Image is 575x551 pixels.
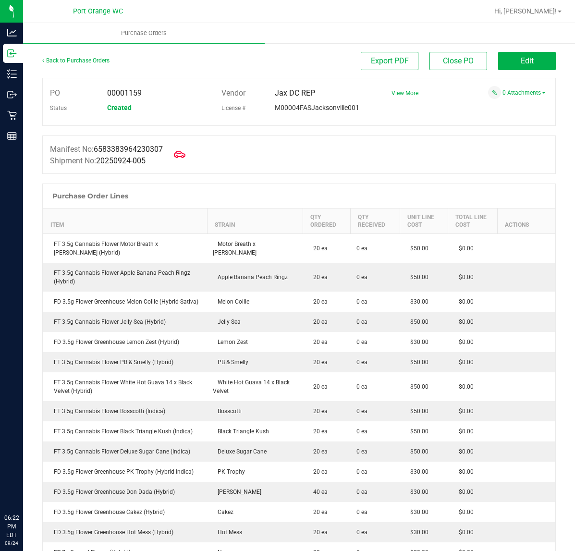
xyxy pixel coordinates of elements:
span: Cakez [213,509,233,515]
span: 20 ea [308,318,328,325]
span: 0 ea [356,528,367,537]
div: FD 3.5g Flower Greenhouse PK Trophy (Hybrid-Indica) [49,467,202,476]
p: 09/24 [4,539,19,547]
span: 20250924-005 [96,156,146,165]
span: $0.00 [454,448,474,455]
span: 00001159 [107,88,142,98]
span: Close PO [443,56,474,65]
span: 0 ea [356,447,367,456]
span: $0.00 [454,298,474,305]
span: $50.00 [405,448,428,455]
div: FD 3.5g Flower Greenhouse Hot Mess (Hybrid) [49,528,202,537]
span: $50.00 [405,245,428,252]
span: 0 ea [356,318,367,326]
span: PB & Smelly [213,359,248,366]
span: 6583383964230307 [94,145,163,154]
span: $0.00 [454,383,474,390]
div: FD 3.5g Flower Greenhouse Don Dada (Hybrid) [49,488,202,496]
span: 40 ea [308,489,328,495]
span: Deluxe Sugar Cane [213,448,267,455]
th: Actions [498,208,555,234]
span: Created [107,104,132,111]
th: Strain [207,208,303,234]
span: 20 ea [308,408,328,415]
span: 0 ea [356,358,367,367]
a: 0 Attachments [502,89,546,96]
h1: Purchase Order Lines [52,192,128,200]
label: Shipment No: [50,155,146,167]
span: $0.00 [454,529,474,536]
a: Back to Purchase Orders [42,57,110,64]
div: FD 3.5g Flower Greenhouse Cakez (Hybrid) [49,508,202,516]
label: License # [221,101,245,115]
a: Purchase Orders [23,23,265,43]
span: 0 ea [356,273,367,282]
inline-svg: Reports [7,131,17,141]
th: Total Line Cost [448,208,498,234]
inline-svg: Inventory [7,69,17,79]
div: FT 3.5g Cannabis Flower PB & Smelly (Hybrid) [49,358,202,367]
p: 06:22 PM EDT [4,514,19,539]
span: 0 ea [356,244,367,253]
label: PO [50,86,60,100]
span: $50.00 [405,383,428,390]
span: 0 ea [356,488,367,496]
span: Edit [521,56,534,65]
div: FT 3.5g Cannabis Flower Apple Banana Peach Ringz (Hybrid) [49,269,202,286]
inline-svg: Outbound [7,90,17,99]
span: [PERSON_NAME] [213,489,261,495]
span: Purchase Orders [108,29,180,37]
span: 20 ea [308,245,328,252]
span: $30.00 [405,468,428,475]
th: Item [43,208,208,234]
span: 0 ea [356,297,367,306]
span: 20 ea [308,509,328,515]
span: 0 ea [356,508,367,516]
div: FT 3.5g Cannabis Flower White Hot Guava 14 x Black Velvet (Hybrid) [49,378,202,395]
span: $0.00 [454,245,474,252]
span: M00004FASJacksonville001 [275,104,359,111]
span: $30.00 [405,339,428,345]
span: Motor Breath x [PERSON_NAME] [213,241,257,256]
span: 0 ea [356,338,367,346]
span: Jax DC REP [275,88,315,98]
span: $0.00 [454,468,474,475]
span: Export PDF [371,56,409,65]
span: $50.00 [405,428,428,435]
span: Attach a document [488,86,501,99]
label: Status [50,101,67,115]
span: $50.00 [405,318,428,325]
th: Qty Received [351,208,400,234]
span: $0.00 [454,509,474,515]
span: PK Trophy [213,468,245,475]
span: $30.00 [405,298,428,305]
span: $0.00 [454,339,474,345]
span: $30.00 [405,529,428,536]
span: Hot Mess [213,529,242,536]
span: $0.00 [454,359,474,366]
span: Melon Collie [213,298,249,305]
span: $50.00 [405,408,428,415]
button: Close PO [429,52,487,70]
span: 20 ea [308,274,328,281]
span: $0.00 [454,428,474,435]
button: Edit [498,52,556,70]
div: FT 3.5g Cannabis Flower Bosscotti (Indica) [49,407,202,416]
span: Bosscotti [213,408,242,415]
span: 20 ea [308,359,328,366]
span: Apple Banana Peach Ringz [213,274,288,281]
span: 20 ea [308,529,328,536]
span: 0 ea [356,407,367,416]
span: 20 ea [308,298,328,305]
span: $0.00 [454,274,474,281]
div: FT 3.5g Cannabis Flower Deluxe Sugar Cane (Indica) [49,447,202,456]
span: 20 ea [308,448,328,455]
span: 0 ea [356,427,367,436]
span: Mark as Arrived [170,145,189,164]
span: $30.00 [405,489,428,495]
label: Manifest No: [50,144,163,155]
span: Jelly Sea [213,318,241,325]
span: 0 ea [356,382,367,391]
span: Black Triangle Kush [213,428,269,435]
div: FD 3.5g Flower Greenhouse Lemon Zest (Hybrid) [49,338,202,346]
